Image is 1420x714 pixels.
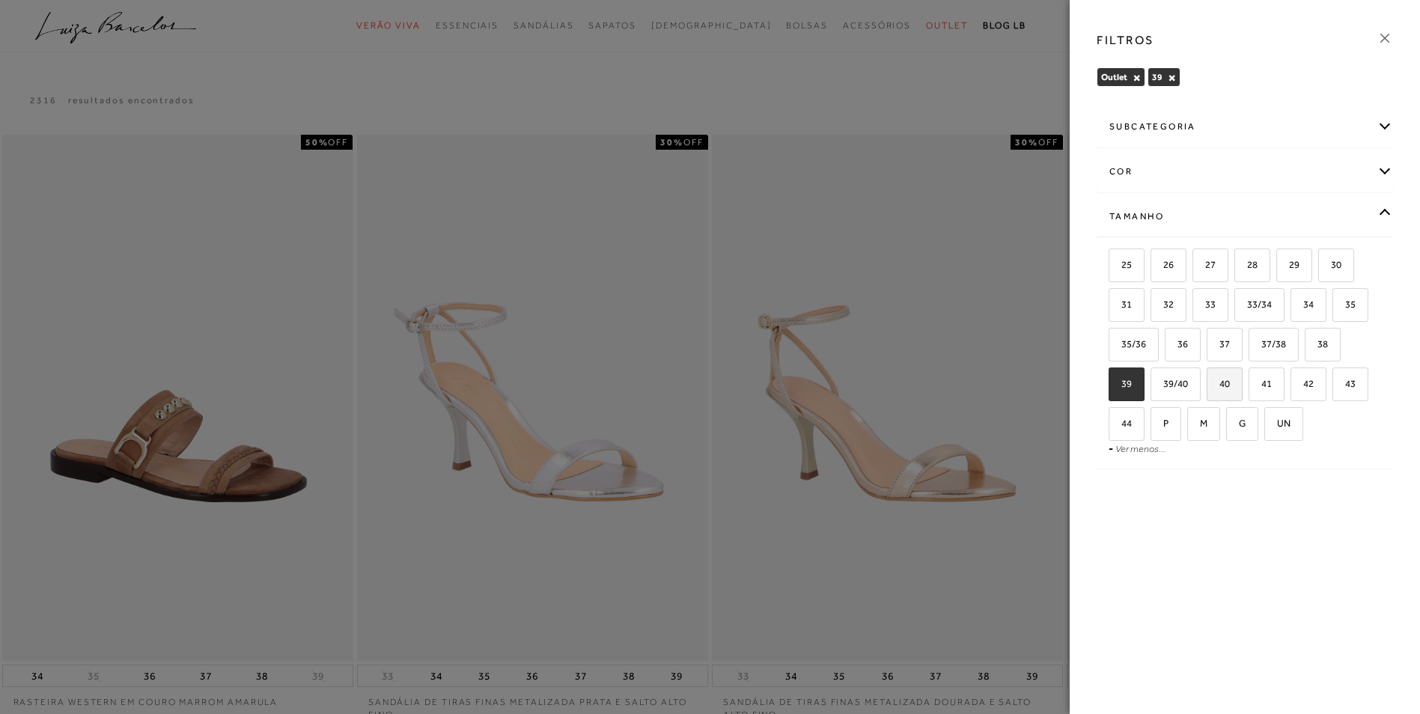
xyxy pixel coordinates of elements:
[1106,379,1121,394] input: 39
[1236,299,1272,310] span: 33/34
[1246,339,1261,354] input: 37/38
[1292,299,1314,310] span: 34
[1194,259,1216,270] span: 27
[1097,31,1154,49] h3: FILTROS
[1208,338,1230,350] span: 37
[1152,418,1168,429] span: P
[1110,259,1132,270] span: 25
[1148,299,1163,314] input: 32
[1334,299,1356,310] span: 35
[1236,259,1258,270] span: 28
[1262,418,1277,433] input: UN
[1334,378,1356,389] span: 43
[1106,260,1121,275] input: 25
[1097,197,1392,237] div: Tamanho
[1288,379,1303,394] input: 42
[1330,299,1345,314] input: 35
[1204,379,1219,394] input: 40
[1097,152,1392,192] div: cor
[1250,338,1286,350] span: 37/38
[1152,259,1174,270] span: 26
[1152,299,1174,310] span: 32
[1166,338,1188,350] span: 36
[1316,260,1331,275] input: 30
[1109,442,1113,454] span: -
[1097,107,1392,147] div: subcategoria
[1148,418,1163,433] input: P
[1266,418,1291,429] span: UN
[1190,299,1205,314] input: 33
[1246,379,1261,394] input: 41
[1189,418,1207,429] span: M
[1110,418,1132,429] span: 44
[1330,379,1345,394] input: 43
[1292,378,1314,389] span: 42
[1232,299,1247,314] input: 33/34
[1101,72,1127,82] span: Outlet
[1232,260,1247,275] input: 28
[1162,339,1177,354] input: 36
[1110,338,1146,350] span: 35/36
[1110,299,1132,310] span: 31
[1185,418,1200,433] input: M
[1168,73,1176,83] button: 39 Close
[1115,443,1165,454] a: Ver menos...
[1306,338,1328,350] span: 38
[1133,73,1141,83] button: Outlet Close
[1152,378,1188,389] span: 39/40
[1106,418,1121,433] input: 44
[1274,260,1289,275] input: 29
[1224,418,1239,433] input: G
[1190,260,1205,275] input: 27
[1152,72,1162,82] span: 39
[1302,339,1317,354] input: 38
[1148,379,1163,394] input: 39/40
[1204,339,1219,354] input: 37
[1320,259,1341,270] span: 30
[1106,299,1121,314] input: 31
[1110,378,1132,389] span: 39
[1194,299,1216,310] span: 33
[1228,418,1246,429] span: G
[1250,378,1272,389] span: 41
[1106,339,1121,354] input: 35/36
[1148,260,1163,275] input: 26
[1278,259,1299,270] span: 29
[1288,299,1303,314] input: 34
[1208,378,1230,389] span: 40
